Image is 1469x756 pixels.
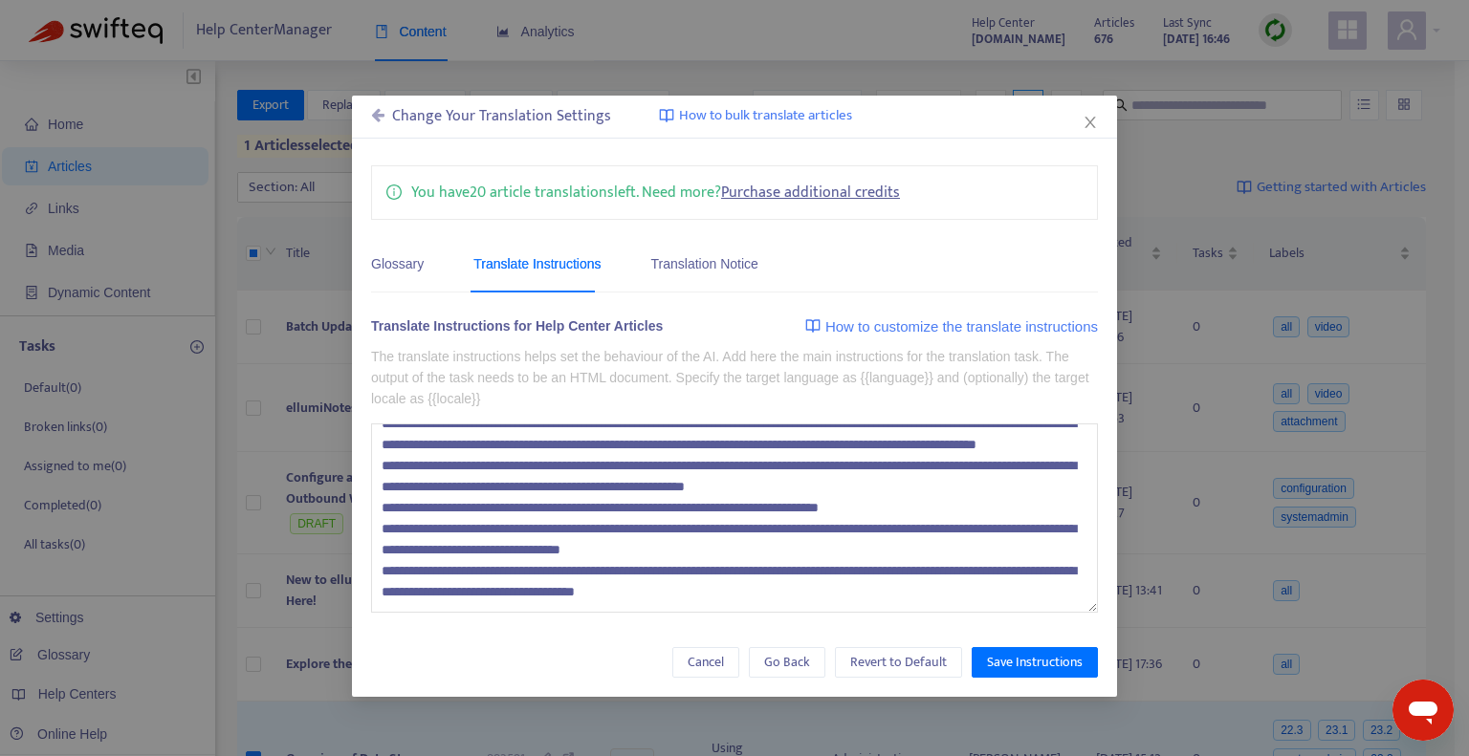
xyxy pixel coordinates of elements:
[1083,115,1098,130] span: close
[749,647,825,678] button: Go Back
[371,315,663,343] div: Translate Instructions for Help Center Articles
[371,105,611,128] div: Change Your Translation Settings
[721,180,900,205] a: Purchase additional credits
[972,647,1098,678] button: Save Instructions
[411,181,900,205] p: You have 20 article translations left. Need more?
[825,315,1098,338] span: How to customize the translate instructions
[688,652,724,673] span: Cancel
[764,652,810,673] span: Go Back
[1080,112,1101,133] button: Close
[651,253,758,274] div: Translation Notice
[672,647,739,678] button: Cancel
[850,652,947,673] span: Revert to Default
[386,181,402,200] span: info-circle
[371,253,424,274] div: Glossary
[371,346,1098,409] p: The translate instructions helps set the behaviour of the AI. Add here the main instructions for ...
[805,315,1098,338] a: How to customize the translate instructions
[987,652,1083,673] span: Save Instructions
[679,105,852,127] span: How to bulk translate articles
[835,647,962,678] button: Revert to Default
[659,105,852,127] a: How to bulk translate articles
[659,108,674,123] img: image-link
[805,318,821,334] img: image-link
[473,253,601,274] div: Translate Instructions
[1392,680,1454,741] iframe: Button to launch messaging window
